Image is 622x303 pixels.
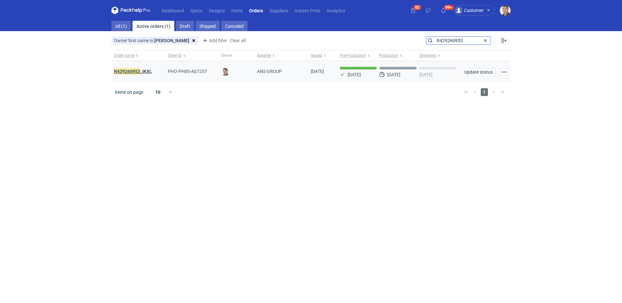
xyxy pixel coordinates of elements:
[308,50,337,61] button: Issued
[291,6,323,14] a: Instant Price
[254,61,308,82] div: ANS GROUP
[257,68,282,75] span: ANS GROUP
[114,68,140,75] em: R429260953
[176,21,194,31] a: Draft
[464,70,492,74] span: Update status
[114,68,152,75] a: R429260953_IKXL
[111,37,189,44] button: Owner first name Is [PERSON_NAME]
[311,69,324,74] span: 19/09/2025
[323,6,348,14] a: Analytics
[196,21,220,31] a: Shipped
[165,50,219,61] button: Order ID
[455,6,484,14] div: Customer
[438,5,449,16] button: 99+
[111,50,165,61] button: Order name
[500,5,511,16] img: Maciej Sikora
[154,38,189,43] strong: [PERSON_NAME]
[311,53,322,58] span: Issued
[420,53,436,58] span: Shipment
[254,50,308,61] button: Supplier
[266,6,291,14] a: Suppliers
[201,37,227,44] button: Add filter
[340,53,366,58] span: Pre-Production
[230,38,246,43] span: Clear all
[246,6,266,14] a: Orders
[187,6,206,14] a: Specs
[378,50,418,61] button: Production
[158,6,187,14] a: Dashboard
[387,72,400,77] p: [DATE]
[221,53,232,58] span: Owner
[379,53,398,58] span: Production
[408,5,418,16] button: 92
[337,50,378,61] button: Pre-Production
[221,68,229,76] img: Maciej Sikora
[500,68,508,76] button: Actions
[206,6,228,14] a: Designs
[114,53,134,58] span: Order name
[168,53,182,58] span: Order ID
[426,37,490,44] input: Search
[168,69,207,74] span: PHO-PH00-A07257
[111,21,131,31] a: All (1)
[132,21,174,31] a: Active orders (1)
[111,37,189,44] div: Owner first name Is
[461,68,495,76] button: Update status
[481,88,488,96] span: 1
[348,72,361,77] p: [DATE]
[229,37,246,44] button: Clear all
[115,89,143,95] span: Items on page
[111,6,150,14] svg: Packhelp Pro
[221,21,248,31] a: Canceled
[418,50,459,61] button: Shipment
[147,88,168,97] div: 10
[257,53,271,58] span: Supplier
[419,72,432,77] p: [DATE]
[228,6,246,14] a: Items
[454,5,500,16] button: Customer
